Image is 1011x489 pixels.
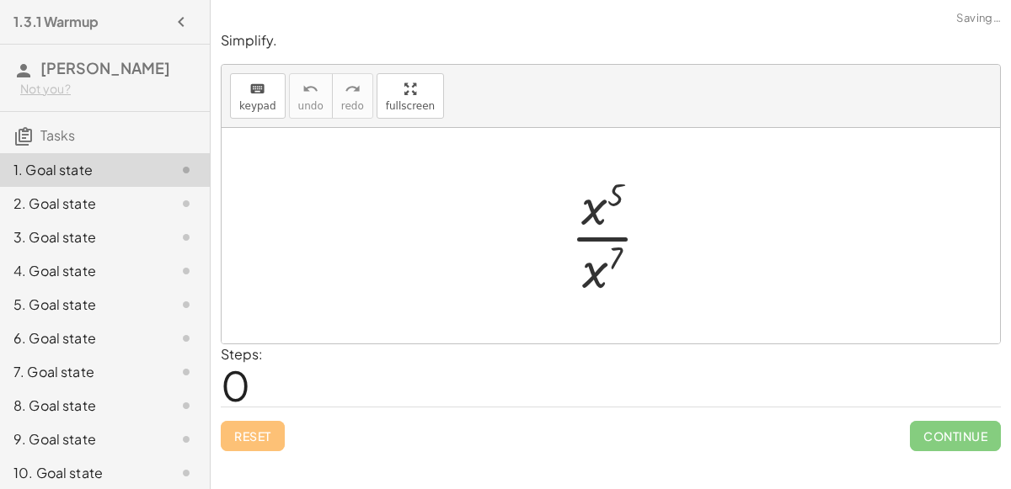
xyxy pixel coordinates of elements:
[298,100,324,112] span: undo
[302,79,318,99] i: undo
[176,295,196,315] i: Task not started.
[176,227,196,247] i: Task not started.
[13,429,149,449] div: 9. Goal state
[176,362,196,382] i: Task not started.
[377,73,444,119] button: fullscreen
[176,463,196,483] i: Task not started.
[230,73,286,119] button: keyboardkeypad
[289,73,333,119] button: undoundo
[13,295,149,315] div: 5. Goal state
[176,194,196,214] i: Task not started.
[20,81,196,98] div: Not you?
[13,227,149,247] div: 3. Goal state
[13,328,149,348] div: 6. Goal state
[13,194,149,214] div: 2. Goal state
[40,58,170,77] span: [PERSON_NAME]
[176,261,196,281] i: Task not started.
[249,79,265,99] i: keyboard
[221,345,263,363] label: Steps:
[13,396,149,416] div: 8. Goal state
[386,100,435,112] span: fullscreen
[176,328,196,348] i: Task not started.
[13,12,99,32] h4: 1.3.1 Warmup
[176,429,196,449] i: Task not started.
[13,463,149,483] div: 10. Goal state
[345,79,361,99] i: redo
[176,160,196,180] i: Task not started.
[13,160,149,180] div: 1. Goal state
[956,10,1001,27] span: Saving…
[13,261,149,281] div: 4. Goal state
[239,100,276,112] span: keypad
[221,359,250,411] span: 0
[332,73,373,119] button: redoredo
[40,126,75,144] span: Tasks
[13,362,149,382] div: 7. Goal state
[176,396,196,416] i: Task not started.
[221,31,1001,50] p: Simplify.
[341,100,364,112] span: redo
